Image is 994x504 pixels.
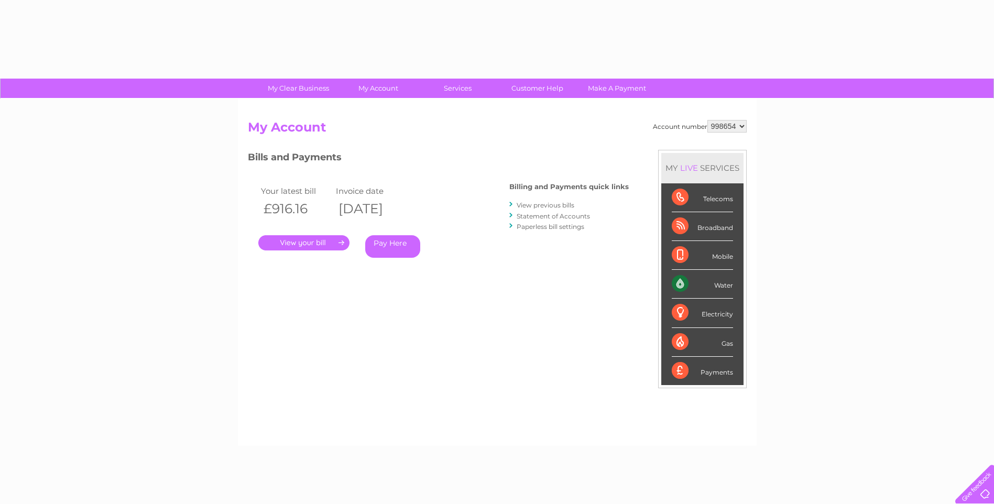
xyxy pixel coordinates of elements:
[672,270,733,299] div: Water
[509,183,629,191] h4: Billing and Payments quick links
[255,79,342,98] a: My Clear Business
[335,79,421,98] a: My Account
[678,163,700,173] div: LIVE
[672,183,733,212] div: Telecoms
[672,328,733,357] div: Gas
[517,223,584,231] a: Paperless bill settings
[653,120,747,133] div: Account number
[248,120,747,140] h2: My Account
[672,299,733,327] div: Electricity
[574,79,660,98] a: Make A Payment
[672,241,733,270] div: Mobile
[672,212,733,241] div: Broadband
[258,198,334,220] th: £916.16
[414,79,501,98] a: Services
[661,153,744,183] div: MY SERVICES
[672,357,733,385] div: Payments
[517,201,574,209] a: View previous bills
[258,235,349,250] a: .
[248,150,629,168] h3: Bills and Payments
[333,184,409,198] td: Invoice date
[258,184,334,198] td: Your latest bill
[517,212,590,220] a: Statement of Accounts
[333,198,409,220] th: [DATE]
[365,235,420,258] a: Pay Here
[494,79,581,98] a: Customer Help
